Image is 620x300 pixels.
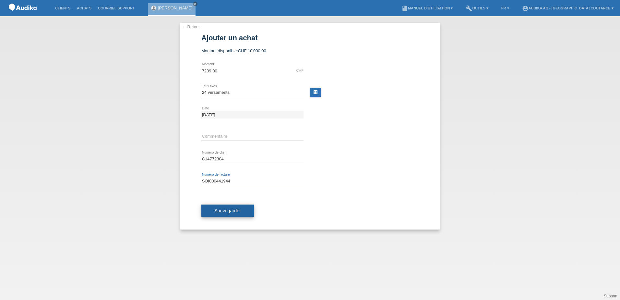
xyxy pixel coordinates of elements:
div: Montant disponible: [201,48,419,53]
h1: Ajouter un achat [201,34,419,42]
span: Sauvegarder [214,208,241,213]
i: build [466,5,472,12]
a: POS — MF Group [6,13,39,18]
span: CHF 10'000.00 [238,48,266,53]
a: [PERSON_NAME] [158,6,193,10]
a: Clients [52,6,74,10]
input: SOI_________ [201,177,304,185]
i: close [194,2,197,6]
a: Courriel Support [95,6,138,10]
a: buildOutils ▾ [462,6,491,10]
button: Sauvegarder [201,205,254,217]
a: Support [604,294,617,298]
i: account_circle [522,5,529,12]
a: bookManuel d’utilisation ▾ [398,6,456,10]
a: calculate [310,88,321,97]
div: CHF [296,69,304,72]
i: calculate [313,90,318,95]
a: FR ▾ [498,6,512,10]
a: account_circleAudika AG - [GEOGRAPHIC_DATA] Coutance ▾ [519,6,617,10]
a: close [193,2,197,6]
a: ← Retour [182,24,200,29]
i: book [401,5,408,12]
a: Achats [74,6,95,10]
